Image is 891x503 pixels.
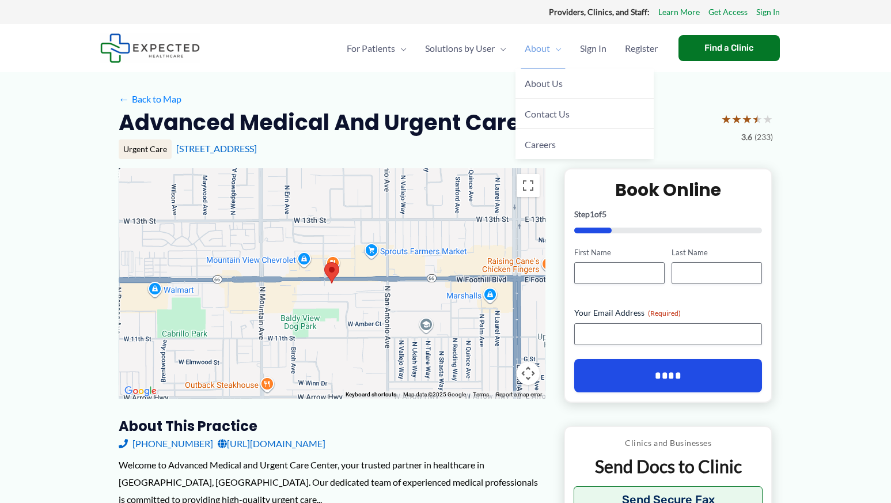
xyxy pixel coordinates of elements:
[122,384,160,399] img: Google
[590,209,594,219] span: 1
[119,139,172,159] div: Urgent Care
[395,28,407,69] span: Menu Toggle
[525,108,570,119] span: Contact Us
[574,455,763,478] p: Send Docs to Clinic
[515,69,654,99] a: About Us
[549,7,650,17] strong: Providers, Clinics, and Staff:
[763,108,773,130] span: ★
[122,384,160,399] a: Open this area in Google Maps (opens a new window)
[515,99,654,129] a: Contact Us
[119,90,181,108] a: ←Back to Map
[672,247,762,258] label: Last Name
[473,391,489,398] a: Terms
[425,28,495,69] span: Solutions by User
[495,28,506,69] span: Menu Toggle
[403,391,466,398] span: Map data ©2025 Google
[574,210,763,218] p: Step of
[574,179,763,201] h2: Book Online
[550,28,562,69] span: Menu Toggle
[525,28,550,69] span: About
[678,35,780,61] a: Find a Clinic
[416,28,515,69] a: Solutions by UserMenu Toggle
[218,435,325,452] a: [URL][DOMAIN_NAME]
[338,28,667,69] nav: Primary Site Navigation
[658,5,700,20] a: Learn More
[515,129,654,159] a: Careers
[517,174,540,197] button: Toggle fullscreen view
[338,28,416,69] a: For PatientsMenu Toggle
[756,5,780,20] a: Sign In
[517,362,540,385] button: Map camera controls
[119,108,601,137] h2: Advanced Medical and Urgent Care Center
[648,309,681,317] span: (Required)
[525,139,556,150] span: Careers
[176,143,257,154] a: [STREET_ADDRESS]
[515,28,571,69] a: AboutMenu Toggle
[119,435,213,452] a: [PHONE_NUMBER]
[574,307,763,319] label: Your Email Address
[525,78,563,89] span: About Us
[616,28,667,69] a: Register
[100,33,200,63] img: Expected Healthcare Logo - side, dark font, small
[574,436,763,451] p: Clinics and Businesses
[754,130,773,145] span: (233)
[708,5,748,20] a: Get Access
[602,209,606,219] span: 5
[625,28,658,69] span: Register
[742,108,752,130] span: ★
[741,130,752,145] span: 3.6
[346,391,396,399] button: Keyboard shortcuts
[571,28,616,69] a: Sign In
[496,391,542,398] a: Report a map error
[119,93,130,104] span: ←
[347,28,395,69] span: For Patients
[731,108,742,130] span: ★
[580,28,606,69] span: Sign In
[721,108,731,130] span: ★
[574,247,665,258] label: First Name
[119,417,545,435] h3: About this practice
[752,108,763,130] span: ★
